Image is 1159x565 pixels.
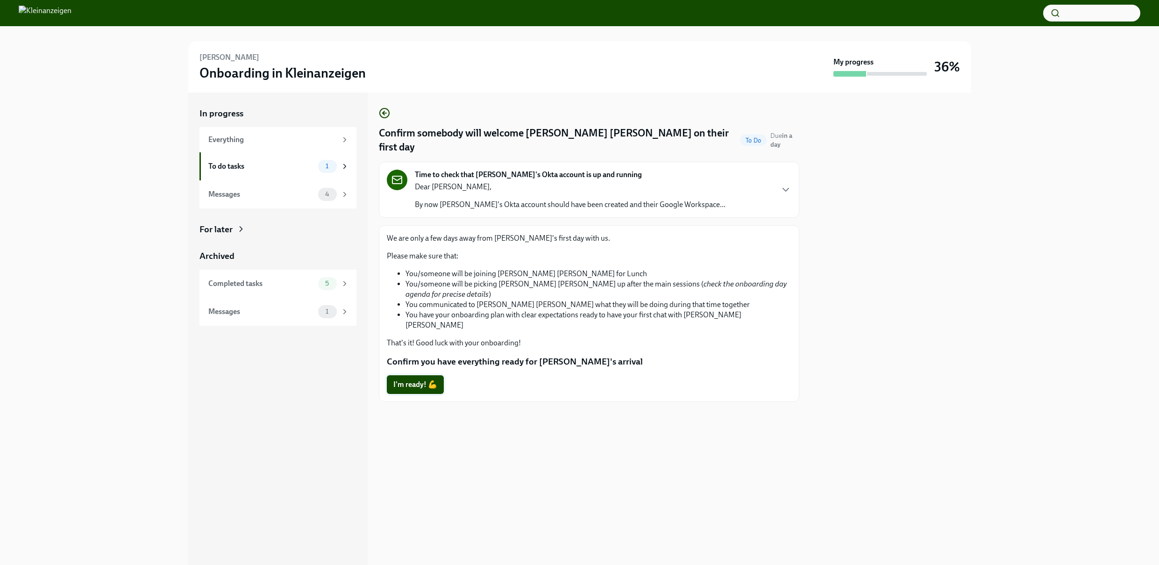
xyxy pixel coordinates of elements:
li: You have your onboarding plan with clear expectations ready to have your first chat with [PERSON_... [405,310,791,330]
strong: in a day [770,132,792,149]
div: Messages [208,307,314,317]
div: Completed tasks [208,279,314,289]
h3: Onboarding in Kleinanzeigen [199,64,366,81]
a: Archived [199,250,356,262]
span: I'm ready! 💪 [393,380,437,389]
strong: My progress [833,57,874,67]
li: You communicated to [PERSON_NAME] [PERSON_NAME] what they will be doing during that time together [405,300,791,310]
span: To Do [740,137,767,144]
a: Messages4 [199,180,356,208]
p: We are only a few days away from [PERSON_NAME]'s first day with us. [387,233,791,243]
div: To do tasks [208,161,314,172]
h3: 36% [934,58,960,75]
strong: Time to check that [PERSON_NAME]'s Okta account is up and running [415,170,642,180]
p: That's it! Good luck with your onboarding! [387,338,791,348]
h4: Confirm somebody will welcome [PERSON_NAME] [PERSON_NAME] on their first day [379,126,737,154]
p: Dear [PERSON_NAME], [415,182,725,192]
a: To do tasks1 [199,152,356,180]
img: Kleinanzeigen [19,6,71,21]
li: You/someone will be joining [PERSON_NAME] [PERSON_NAME] for Lunch [405,269,791,279]
a: Completed tasks5 [199,270,356,298]
span: 1 [320,163,334,170]
span: 5 [320,280,334,287]
button: I'm ready! 💪 [387,375,444,394]
a: For later [199,223,356,236]
span: October 2nd, 2025 09:00 [770,131,799,149]
span: 1 [320,308,334,315]
div: Messages [208,189,314,200]
span: Due [770,132,792,149]
h6: [PERSON_NAME] [199,52,259,63]
span: 4 [320,191,335,198]
a: Messages1 [199,298,356,326]
p: Please make sure that: [387,251,791,261]
div: For later [199,223,233,236]
em: check the onboarding day agenda for precise details [405,279,787,299]
a: In progress [199,107,356,120]
li: You/someone will be picking [PERSON_NAME] [PERSON_NAME] up after the main sessions ( ) [405,279,791,300]
a: Everything [199,127,356,152]
p: Confirm you have everything ready for [PERSON_NAME]'s arrival [387,356,791,368]
p: By now [PERSON_NAME]'s Okta account should have been created and their Google Workspace... [415,200,725,210]
div: Everything [208,135,337,145]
